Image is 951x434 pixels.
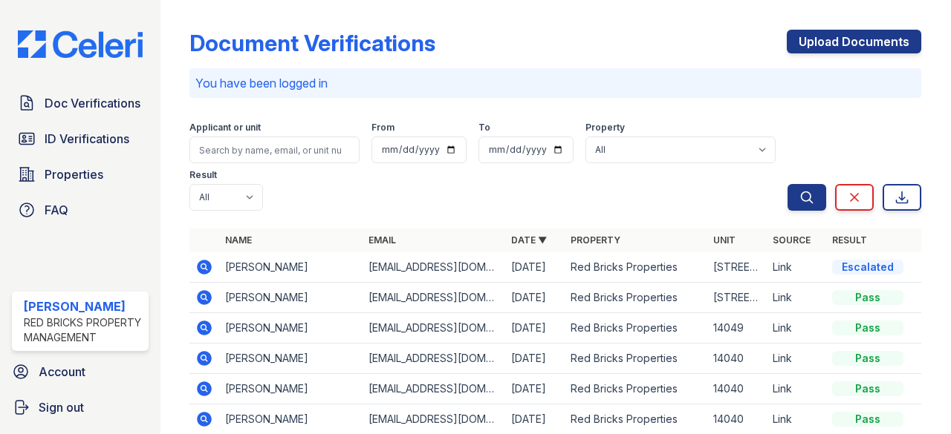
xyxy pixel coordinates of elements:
[505,283,565,313] td: [DATE]
[505,313,565,343] td: [DATE]
[219,283,362,313] td: [PERSON_NAME]
[45,94,140,112] span: Doc Verifications
[832,351,903,366] div: Pass
[12,88,149,118] a: Doc Verifications
[511,234,547,246] a: Date ▼
[6,392,155,422] a: Sign out
[767,252,826,283] td: Link
[219,374,362,404] td: [PERSON_NAME]
[219,313,362,343] td: [PERSON_NAME]
[505,343,565,374] td: [DATE]
[24,297,143,315] div: [PERSON_NAME]
[832,412,903,427] div: Pass
[363,343,505,374] td: [EMAIL_ADDRESS][DOMAIN_NAME]
[565,252,707,283] td: Red Bricks Properties
[707,313,767,343] td: 14049
[6,357,155,387] a: Account
[371,122,395,134] label: From
[565,313,707,343] td: Red Bricks Properties
[6,30,155,59] img: CE_Logo_Blue-a8612792a0a2168367f1c8372b55b34899dd931a85d93a1a3d3e32e68fde9ad4.png
[832,381,903,396] div: Pass
[767,283,826,313] td: Link
[45,165,103,183] span: Properties
[832,234,867,246] a: Result
[363,313,505,343] td: [EMAIL_ADDRESS][DOMAIN_NAME]
[189,169,217,181] label: Result
[565,283,707,313] td: Red Bricks Properties
[713,234,736,246] a: Unit
[707,283,767,313] td: [STREET_ADDRESS][PERSON_NAME]
[478,122,490,134] label: To
[707,343,767,374] td: 14040
[767,374,826,404] td: Link
[219,343,362,374] td: [PERSON_NAME]
[24,315,143,345] div: Red Bricks Property Management
[832,290,903,305] div: Pass
[571,234,620,246] a: Property
[832,260,903,274] div: Escalated
[505,252,565,283] td: [DATE]
[219,252,362,283] td: [PERSON_NAME]
[565,374,707,404] td: Red Bricks Properties
[225,234,252,246] a: Name
[767,313,826,343] td: Link
[195,74,915,92] p: You have been logged in
[707,252,767,283] td: [STREET_ADDRESS][PERSON_NAME]
[369,234,396,246] a: Email
[363,283,505,313] td: [EMAIL_ADDRESS][DOMAIN_NAME]
[787,30,921,53] a: Upload Documents
[585,122,625,134] label: Property
[565,343,707,374] td: Red Bricks Properties
[767,343,826,374] td: Link
[45,201,68,219] span: FAQ
[363,374,505,404] td: [EMAIL_ADDRESS][DOMAIN_NAME]
[189,137,360,163] input: Search by name, email, or unit number
[189,30,435,56] div: Document Verifications
[39,363,85,381] span: Account
[363,252,505,283] td: [EMAIL_ADDRESS][DOMAIN_NAME]
[12,195,149,225] a: FAQ
[505,374,565,404] td: [DATE]
[39,398,84,416] span: Sign out
[707,374,767,404] td: 14040
[12,160,149,189] a: Properties
[12,124,149,154] a: ID Verifications
[45,130,129,148] span: ID Verifications
[773,234,811,246] a: Source
[189,122,261,134] label: Applicant or unit
[832,320,903,335] div: Pass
